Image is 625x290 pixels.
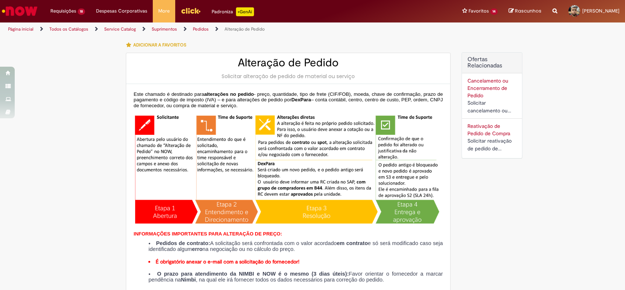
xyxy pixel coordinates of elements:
span: More [158,7,170,15]
strong: É obrigatório anexar o e-mail com a solicitação do fornecedor! [156,258,299,265]
a: Suprimentos [152,26,177,32]
strong: erro [192,246,203,252]
span: Despesas Corporativas [96,7,147,15]
a: Cancelamento ou Encerramento de Pedido [467,77,508,99]
a: Service Catalog [104,26,136,32]
span: INFORMAÇÕES IMPORTANTES PARA ALTERAÇÃO DE PREÇO: [134,231,282,237]
a: Página inicial [8,26,33,32]
span: [PERSON_NAME] [582,8,619,14]
a: Pedidos [193,26,209,32]
div: Solicitar alteração de pedido de material ou serviço [134,73,443,80]
strong: O prazo para atendimento da NIMBI e NOW é o mesmo (3 dias úteis): [157,271,349,277]
strong: Nimbi [181,277,196,283]
span: Requisições [50,7,76,15]
img: click_logo_yellow_360x200.png [181,5,201,16]
button: Adicionar a Favoritos [126,37,190,53]
strong: em contrato [337,240,368,246]
a: Rascunhos [509,8,541,15]
span: – conta contábil, centro, centro de custo, PEP, ordem, CNPJ de fornecedor, ou compra de material ... [134,97,443,108]
span: 14 [490,8,498,15]
li: Favor orientar o fornecedor a marcar pendência na , na qual ele irá fornecer todos os dados neces... [148,271,443,283]
h2: Alteração de Pedido [134,57,443,69]
div: Solicitar cancelamento ou encerramento de Pedido. [467,99,516,115]
p: +GenAi [236,7,254,16]
a: Reativação de Pedido de Compra [467,123,510,137]
a: Todos os Catálogos [49,26,88,32]
div: Ofertas Relacionadas [462,52,522,158]
strong: Pedidos de contrato: [156,240,210,246]
span: DexPara [291,97,311,102]
li: A solicitação será confrontada com o valor acordado e só será modificado caso seja identificado a... [148,241,443,252]
img: ServiceNow [1,4,39,18]
div: Solicitar reativação de pedido de compra cancelado ou bloqueado. [467,137,516,153]
div: Padroniza [212,7,254,16]
span: - preço, quantidade, tipo de frete (CIF/FOB), moeda, chave de confirmação, prazo de pagamento e c... [134,91,443,103]
span: Este chamado é destinado para [134,91,204,97]
span: Rascunhos [515,7,541,14]
span: alterações no pedido [204,91,254,97]
ul: Trilhas de página [6,22,411,36]
h2: Ofertas Relacionadas [467,56,516,69]
span: Favoritos [469,7,489,15]
span: Adicionar a Favoritos [133,42,186,48]
span: 18 [78,8,85,15]
a: Alteração de Pedido [225,26,265,32]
